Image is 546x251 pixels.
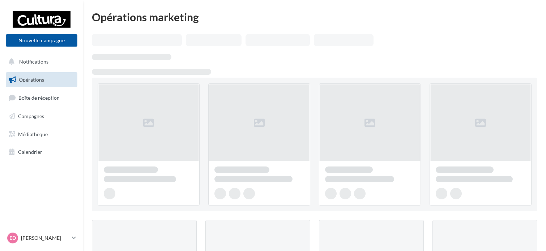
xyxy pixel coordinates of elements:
[18,149,42,155] span: Calendrier
[92,12,537,22] div: Opérations marketing
[4,127,79,142] a: Médiathèque
[4,54,76,69] button: Notifications
[18,95,60,101] span: Boîte de réception
[4,144,79,160] a: Calendrier
[9,234,16,242] span: ED
[18,113,44,119] span: Campagnes
[4,109,79,124] a: Campagnes
[6,34,77,47] button: Nouvelle campagne
[19,77,44,83] span: Opérations
[4,72,79,87] a: Opérations
[18,131,48,137] span: Médiathèque
[6,231,77,245] a: ED [PERSON_NAME]
[4,90,79,105] a: Boîte de réception
[21,234,69,242] p: [PERSON_NAME]
[19,59,48,65] span: Notifications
